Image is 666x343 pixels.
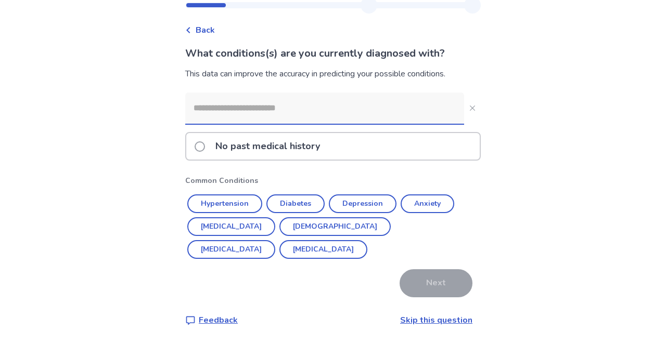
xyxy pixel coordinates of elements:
button: Diabetes [266,194,325,213]
button: [MEDICAL_DATA] [187,240,275,259]
button: Anxiety [401,194,454,213]
button: [MEDICAL_DATA] [279,240,367,259]
p: What conditions(s) are you currently diagnosed with? [185,46,481,61]
div: This data can improve the accuracy in predicting your possible conditions. [185,68,481,80]
p: No past medical history [209,133,326,160]
span: Back [196,24,215,36]
button: [MEDICAL_DATA] [187,217,275,236]
p: Common Conditions [185,175,481,186]
a: Skip this question [400,314,472,326]
input: Close [185,93,464,124]
button: Depression [329,194,396,213]
button: Close [464,100,481,116]
button: Hypertension [187,194,262,213]
p: Feedback [199,314,238,326]
button: Next [400,269,472,297]
button: [DEMOGRAPHIC_DATA] [279,217,391,236]
a: Feedback [185,314,238,326]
